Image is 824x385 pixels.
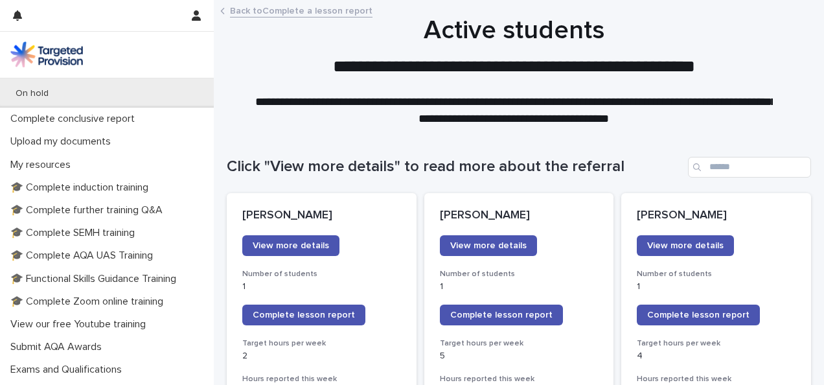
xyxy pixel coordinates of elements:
[440,351,599,362] p: 5
[440,209,599,223] p: [PERSON_NAME]
[440,235,537,256] a: View more details
[688,157,811,178] input: Search
[10,41,83,67] img: M5nRWzHhSzIhMunXDL62
[450,310,553,320] span: Complete lesson report
[242,351,401,362] p: 2
[5,204,173,216] p: 🎓 Complete further training Q&A
[5,113,145,125] p: Complete conclusive report
[5,341,112,353] p: Submit AQA Awards
[637,338,795,349] h3: Target hours per week
[440,374,599,384] h3: Hours reported this week
[637,209,795,223] p: [PERSON_NAME]
[242,235,339,256] a: View more details
[440,269,599,279] h3: Number of students
[637,269,795,279] h3: Number of students
[242,209,401,223] p: [PERSON_NAME]
[440,305,563,325] a: Complete lesson report
[5,181,159,194] p: 🎓 Complete induction training
[637,235,734,256] a: View more details
[242,269,401,279] h3: Number of students
[242,281,401,292] p: 1
[5,364,132,376] p: Exams and Qualifications
[5,250,163,262] p: 🎓 Complete AQA UAS Training
[647,310,750,320] span: Complete lesson report
[227,15,801,46] h1: Active students
[5,296,174,308] p: 🎓 Complete Zoom online training
[242,305,365,325] a: Complete lesson report
[253,310,355,320] span: Complete lesson report
[253,241,329,250] span: View more details
[230,3,372,17] a: Back toComplete a lesson report
[227,157,683,176] h1: Click "View more details" to read more about the referral
[5,159,81,171] p: My resources
[5,273,187,285] p: 🎓 Functional Skills Guidance Training
[440,281,599,292] p: 1
[450,241,527,250] span: View more details
[5,135,121,148] p: Upload my documents
[5,88,59,99] p: On hold
[5,227,145,239] p: 🎓 Complete SEMH training
[242,338,401,349] h3: Target hours per week
[440,338,599,349] h3: Target hours per week
[637,351,795,362] p: 4
[637,305,760,325] a: Complete lesson report
[647,241,724,250] span: View more details
[637,281,795,292] p: 1
[5,318,156,331] p: View our free Youtube training
[242,374,401,384] h3: Hours reported this week
[637,374,795,384] h3: Hours reported this week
